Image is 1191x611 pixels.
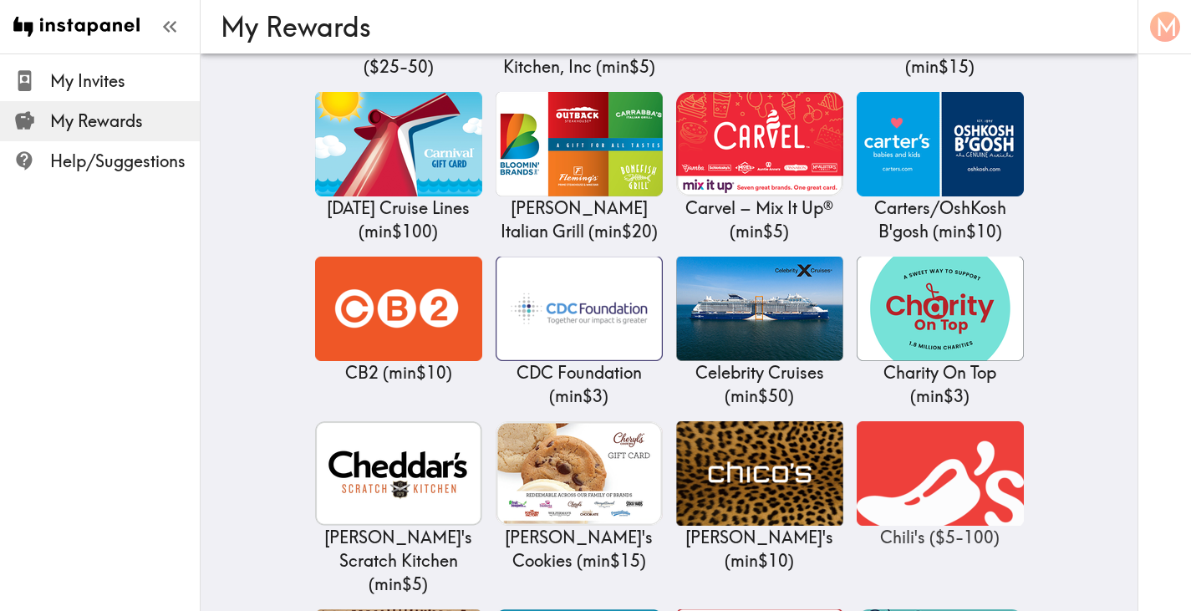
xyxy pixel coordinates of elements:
p: Carters/OshKosh B'gosh ( min $10 ) [857,196,1024,243]
a: Carnival Cruise Lines[DATE] Cruise Lines (min$100) [315,92,482,243]
p: Celebrity Cruises ( min $50 ) [676,361,843,408]
a: CB2CB2 (min$10) [315,257,482,384]
p: Charity On Top ( min $3 ) [857,361,1024,408]
span: My Rewards [50,109,200,133]
img: Carrabba's Italian Grill [496,92,663,196]
img: Chico's [676,421,843,526]
p: Carvel – Mix It Up® ( min $5 ) [676,196,843,243]
a: Cheddar's Scratch Kitchen[PERSON_NAME]'s Scratch Kitchen (min$5) [315,421,482,596]
img: Charity On Top [857,257,1024,361]
span: Help/Suggestions [50,150,200,173]
button: M [1148,10,1182,43]
img: CB2 [315,257,482,361]
span: M [1156,13,1178,42]
p: [PERSON_NAME]'s ( min $10 ) [676,526,843,573]
a: Carvel – Mix It Up®Carvel – Mix It Up® (min$5) [676,92,843,243]
img: Carters/OshKosh B'gosh [857,92,1024,196]
a: Carrabba's Italian Grill[PERSON_NAME] Italian Grill (min$20) [496,92,663,243]
p: CB2 ( min $10 ) [315,361,482,384]
p: [DATE] Cruise Lines ( min $100 ) [315,196,482,243]
span: My Invites [50,69,200,93]
img: Celebrity Cruises [676,257,843,361]
a: CDC FoundationCDC Foundation (min$3) [496,257,663,408]
p: [PERSON_NAME]'s Scratch Kitchen ( min $5 ) [315,526,482,596]
img: Carnival Cruise Lines [315,92,482,196]
p: Chili's ( $5 - 100 ) [857,526,1024,549]
p: Candy Crush (King) ( min $15 ) [857,32,1024,79]
p: [PERSON_NAME]'s Cookies ( min $15 ) [496,526,663,573]
img: Cheryl's Cookies [496,421,663,526]
img: Carvel – Mix It Up® [676,92,843,196]
p: [US_STATE] Pizza Kitchen, Inc ( min $5 ) [496,32,663,79]
p: CDC Foundation ( min $3 ) [496,361,663,408]
img: Cheddar's Scratch Kitchen [315,421,482,526]
a: Celebrity Cruises Celebrity Cruises (min$50) [676,257,843,408]
a: Chili'sChili's ($5-100) [857,421,1024,549]
h3: My Rewards [221,11,1104,43]
a: Charity On TopCharity On Top (min$3) [857,257,1024,408]
p: [PERSON_NAME] Italian Grill ( min $20 ) [496,196,663,243]
a: Cheryl's Cookies[PERSON_NAME]'s Cookies (min$15) [496,421,663,573]
img: Chili's [857,421,1024,526]
a: Chico's[PERSON_NAME]'s (min$10) [676,421,843,573]
a: Carters/OshKosh B'goshCarters/OshKosh B'gosh (min$10) [857,92,1024,243]
p: [PERSON_NAME]'s ( $25 - 50 ) [315,32,482,79]
img: CDC Foundation [496,257,663,361]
